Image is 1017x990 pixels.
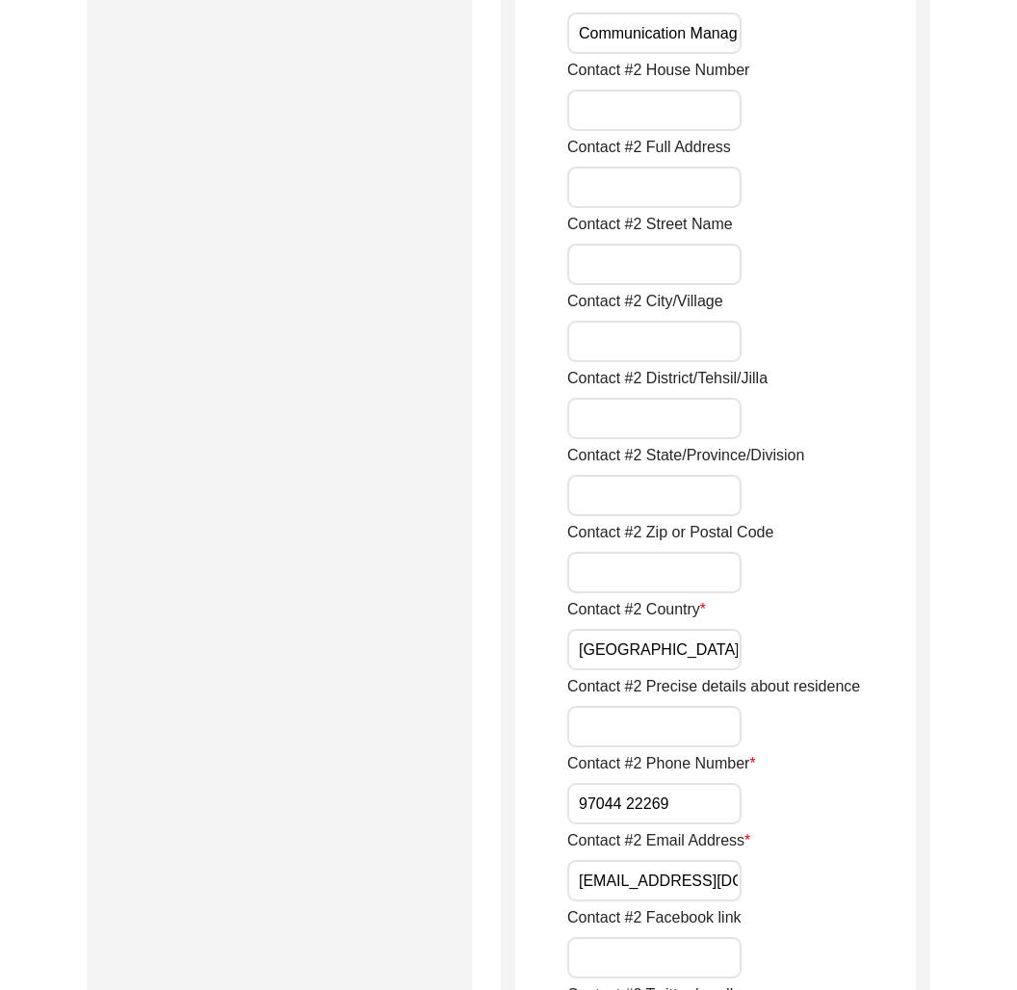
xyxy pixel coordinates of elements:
label: Contact #2 Facebook link [567,906,742,929]
label: Contact #2 Full Address [567,136,731,159]
label: Contact #2 City/Village [567,290,723,313]
label: Contact #2 Precise details about residence [567,675,860,698]
label: Contact #2 Country [567,598,706,621]
label: Contact #2 Zip or Postal Code [567,521,773,544]
label: Contact #2 District/Tehsil/Jilla [567,367,768,390]
label: Contact #2 State/Province/Division [567,444,804,467]
label: Contact #2 Phone Number [567,752,756,775]
label: Contact #2 House Number [567,59,749,82]
label: Contact #2 Street Name [567,213,733,236]
label: Contact #2 Email Address [567,829,750,852]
